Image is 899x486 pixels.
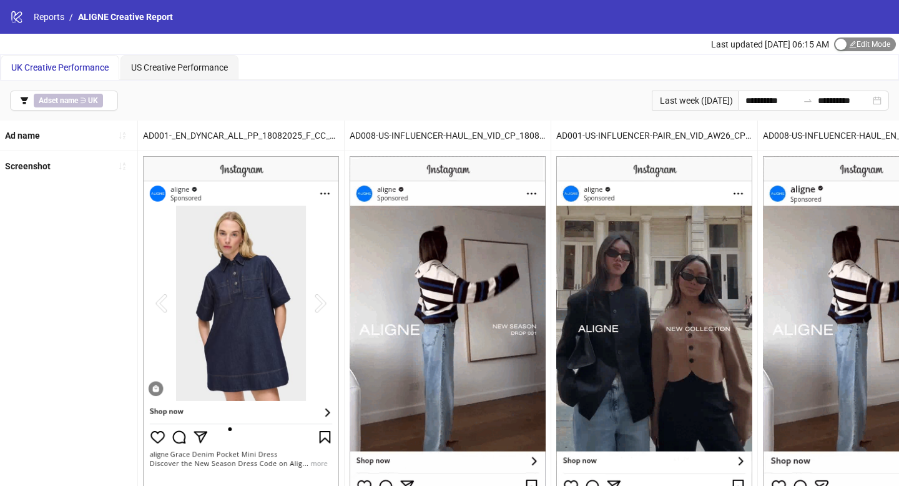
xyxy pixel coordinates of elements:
button: Adset name ∋ UK [10,91,118,111]
span: filter [20,96,29,105]
span: sort-ascending [118,162,127,171]
div: AD001-_EN_DYNCAR_ALL_PP_18082025_F_CC_SC15_None_DPA [138,121,344,151]
b: Screenshot [5,161,51,171]
span: Last updated [DATE] 06:15 AM [711,39,829,49]
div: AD008-US-INFLUENCER-HAUL_EN_VID_CP_18082025_F_CC_SC10_USP11_AW26 [345,121,551,151]
span: US Creative Performance [131,62,228,72]
li: / [69,10,73,24]
div: Last week ([DATE]) [652,91,738,111]
span: sort-ascending [118,131,127,140]
span: ALIGNE Creative Report [78,12,173,22]
b: UK [88,96,98,105]
a: Reports [31,10,67,24]
b: Ad name [5,131,40,141]
span: swap-right [803,96,813,106]
div: AD001-US-INFLUENCER-PAIR_EN_VID_AW26_CP_18082025_F_CC_SC10_USP11_AW26 [551,121,757,151]
span: UK Creative Performance [11,62,109,72]
span: ∋ [34,94,103,107]
span: to [803,96,813,106]
b: Adset name [39,96,78,105]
